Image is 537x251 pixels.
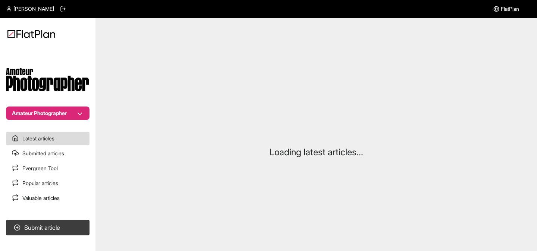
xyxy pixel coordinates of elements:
[6,162,89,175] a: Evergreen Tool
[6,147,89,160] a: Submitted articles
[6,177,89,190] a: Popular articles
[6,191,89,205] a: Valuable articles
[6,220,89,235] button: Submit article
[270,146,363,158] p: Loading latest articles...
[6,132,89,145] a: Latest articles
[7,30,55,38] img: Logo
[6,68,89,92] img: Publication Logo
[6,107,89,120] button: Amateur Photographer
[501,5,519,13] span: FlatPlan
[6,5,54,13] a: [PERSON_NAME]
[13,5,54,13] span: [PERSON_NAME]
